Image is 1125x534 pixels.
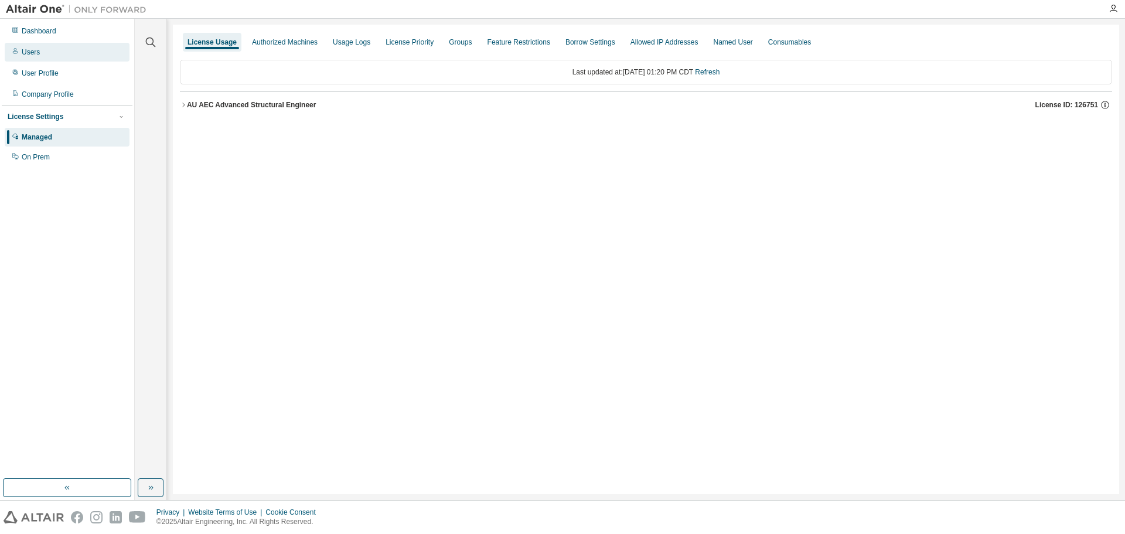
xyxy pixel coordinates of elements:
a: Refresh [695,68,720,76]
div: Company Profile [22,90,74,99]
img: Altair One [6,4,152,15]
div: Allowed IP Addresses [630,38,698,47]
img: instagram.svg [90,511,103,523]
div: Website Terms of Use [188,508,265,517]
div: License Usage [187,38,237,47]
div: Borrow Settings [565,38,615,47]
div: Authorized Machines [252,38,318,47]
div: Managed [22,132,52,142]
img: youtube.svg [129,511,146,523]
div: On Prem [22,152,50,162]
div: Consumables [768,38,811,47]
img: facebook.svg [71,511,83,523]
button: AU AEC Advanced Structural EngineerLicense ID: 126751 [180,92,1112,118]
div: Last updated at: [DATE] 01:20 PM CDT [180,60,1112,84]
div: Groups [449,38,472,47]
p: © 2025 Altair Engineering, Inc. All Rights Reserved. [156,517,323,527]
div: Named User [713,38,752,47]
div: License Settings [8,112,63,121]
div: Cookie Consent [265,508,322,517]
div: Users [22,47,40,57]
div: Feature Restrictions [487,38,550,47]
img: linkedin.svg [110,511,122,523]
div: User Profile [22,69,59,78]
img: altair_logo.svg [4,511,64,523]
div: Privacy [156,508,188,517]
div: Usage Logs [333,38,370,47]
div: License Priority [386,38,434,47]
div: Dashboard [22,26,56,36]
div: AU AEC Advanced Structural Engineer [187,100,316,110]
span: License ID: 126751 [1035,100,1098,110]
